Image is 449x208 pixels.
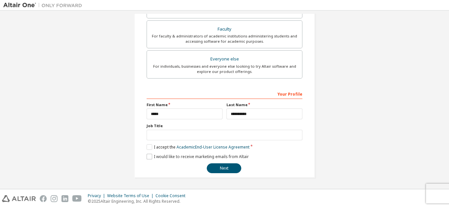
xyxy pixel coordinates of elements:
[155,193,189,198] div: Cookie Consent
[61,195,68,202] img: linkedin.svg
[72,195,82,202] img: youtube.svg
[226,102,302,107] label: Last Name
[51,195,58,202] img: instagram.svg
[107,193,155,198] div: Website Terms of Use
[207,163,241,173] button: Next
[147,123,302,128] label: Job Title
[151,55,298,64] div: Everyone else
[151,25,298,34] div: Faculty
[88,193,107,198] div: Privacy
[147,154,249,159] label: I would like to receive marketing emails from Altair
[40,195,47,202] img: facebook.svg
[151,34,298,44] div: For faculty & administrators of academic institutions administering students and accessing softwa...
[147,88,302,99] div: Your Profile
[2,195,36,202] img: altair_logo.svg
[151,64,298,74] div: For individuals, businesses and everyone else looking to try Altair software and explore our prod...
[147,102,223,107] label: First Name
[147,144,249,150] label: I accept the
[177,144,249,150] a: Academic End-User License Agreement
[3,2,85,9] img: Altair One
[88,198,189,204] p: © 2025 Altair Engineering, Inc. All Rights Reserved.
